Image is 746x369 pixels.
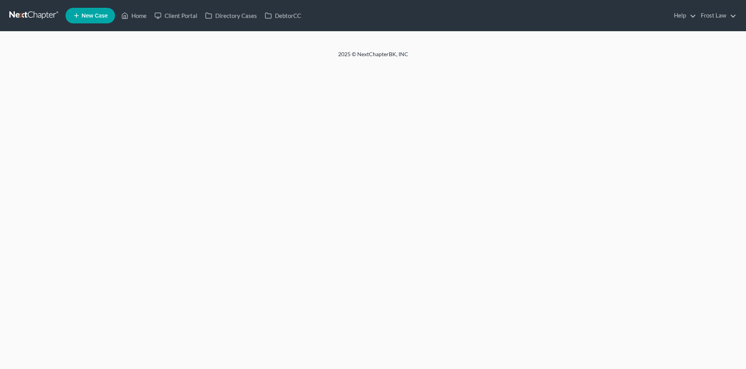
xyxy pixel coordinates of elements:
a: Home [117,9,151,23]
a: DebtorCC [261,9,305,23]
a: Client Portal [151,9,201,23]
a: Directory Cases [201,9,261,23]
a: Help [670,9,696,23]
a: Frost Law [697,9,736,23]
div: 2025 © NextChapterBK, INC [151,50,595,64]
new-legal-case-button: New Case [66,8,115,23]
